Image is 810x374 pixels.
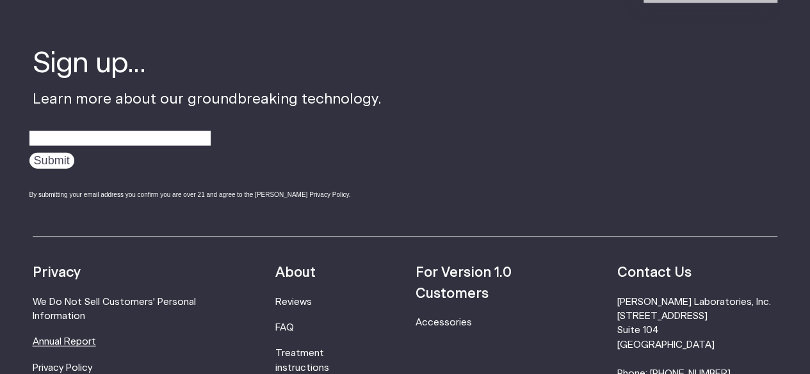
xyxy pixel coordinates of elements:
[416,318,472,327] a: Accessories
[33,337,96,347] a: Annual Report
[33,363,92,373] a: Privacy Policy
[416,266,512,300] strong: For Version 1.0 Customers
[33,45,382,83] h4: Sign up...
[275,266,316,279] strong: About
[29,190,382,199] div: By submitting your email address you confirm you are over 21 and agree to the [PERSON_NAME] Priva...
[275,323,294,332] a: FAQ
[33,266,81,279] strong: Privacy
[33,45,382,211] div: Learn more about our groundbreaking technology.
[29,153,74,169] input: Submit
[33,297,196,321] a: We Do Not Sell Customers' Personal Information
[275,348,329,372] a: Treatment instructions
[617,266,691,279] strong: Contact Us
[275,297,312,307] a: Reviews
